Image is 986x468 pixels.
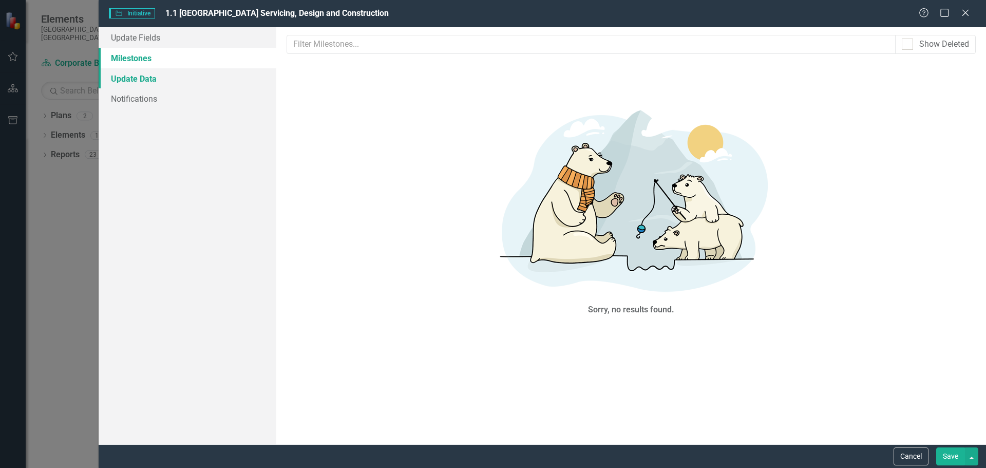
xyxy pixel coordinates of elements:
div: Sorry, no results found. [588,304,674,316]
span: 1.1 [GEOGRAPHIC_DATA] Servicing, Design and Construction [165,8,389,18]
span: Initiative [109,8,155,18]
img: No results found [477,96,785,302]
input: Filter Milestones... [287,35,896,54]
a: Notifications [99,88,276,109]
a: Update Fields [99,27,276,48]
a: Update Data [99,68,276,89]
button: Cancel [894,447,928,465]
button: Save [936,447,965,465]
div: Show Deleted [919,39,969,50]
a: Milestones [99,48,276,68]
